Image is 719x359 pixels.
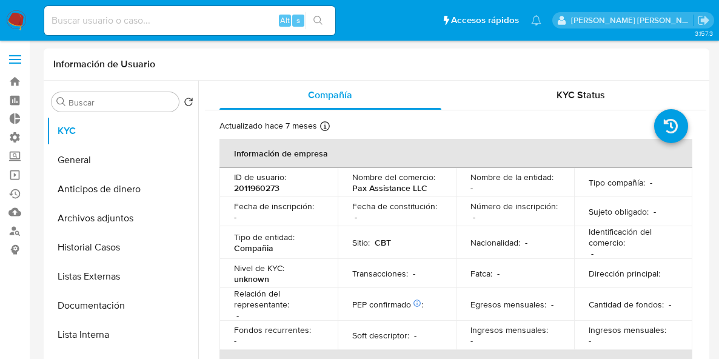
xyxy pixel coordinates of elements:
[669,299,671,310] p: -
[557,88,605,102] span: KYC Status
[352,237,370,248] p: Sitio :
[470,335,473,346] p: -
[414,330,416,341] p: -
[589,268,660,279] p: Dirección principal :
[184,97,193,110] button: Volver al orden por defecto
[47,146,198,175] button: General
[470,237,520,248] p: Nacionalidad :
[234,172,286,183] p: ID de usuario :
[551,299,553,310] p: -
[650,177,652,188] p: -
[571,15,694,26] p: marianela.tarsia@mercadolibre.com
[56,97,66,107] button: Buscar
[413,268,415,279] p: -
[589,324,666,335] p: Ingresos mensuales :
[470,324,548,335] p: Ingresos mensuales :
[219,120,317,132] p: Actualizado hace 7 meses
[308,88,352,102] span: Compañía
[470,201,558,212] p: Número de inscripción :
[234,335,236,346] p: -
[352,299,423,310] p: PEP confirmado :
[697,14,710,27] a: Salir
[47,262,198,291] button: Listas Externas
[234,232,295,243] p: Tipo de entidad :
[234,183,279,193] p: 2011960273
[352,330,409,341] p: Soft descriptor :
[589,226,678,248] p: Identificación del comercio :
[654,206,656,217] p: -
[234,212,236,223] p: -
[589,177,645,188] p: Tipo compañía :
[355,212,357,223] p: -
[470,268,492,279] p: Fatca :
[591,248,594,259] p: -
[47,204,198,233] button: Archivos adjuntos
[497,268,500,279] p: -
[470,299,546,310] p: Egresos mensuales :
[234,324,311,335] p: Fondos recurrentes :
[531,15,541,25] a: Notificaciones
[53,58,155,70] h1: Información de Usuario
[473,212,475,223] p: -
[296,15,300,26] span: s
[352,172,435,183] p: Nombre del comercio :
[589,299,664,310] p: Cantidad de fondos :
[47,233,198,262] button: Historial Casos
[47,291,198,320] button: Documentación
[69,97,174,108] input: Buscar
[280,15,290,26] span: Alt
[525,237,527,248] p: -
[234,201,314,212] p: Fecha de inscripción :
[47,116,198,146] button: KYC
[352,201,437,212] p: Fecha de constitución :
[234,273,269,284] p: unknown
[470,172,553,183] p: Nombre de la entidad :
[306,12,330,29] button: search-icon
[234,288,323,310] p: Relación del representante :
[589,335,591,346] p: -
[352,268,408,279] p: Transacciones :
[352,183,427,193] p: Pax Assistance LLC
[236,310,239,321] p: -
[234,263,284,273] p: Nivel de KYC :
[44,13,335,29] input: Buscar usuario o caso...
[47,320,198,349] button: Lista Interna
[219,139,692,168] th: Información de empresa
[47,175,198,204] button: Anticipos de dinero
[375,237,391,248] p: CBT
[470,183,473,193] p: -
[451,14,519,27] span: Accesos rápidos
[234,243,273,253] p: Compañia
[589,206,649,217] p: Sujeto obligado :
